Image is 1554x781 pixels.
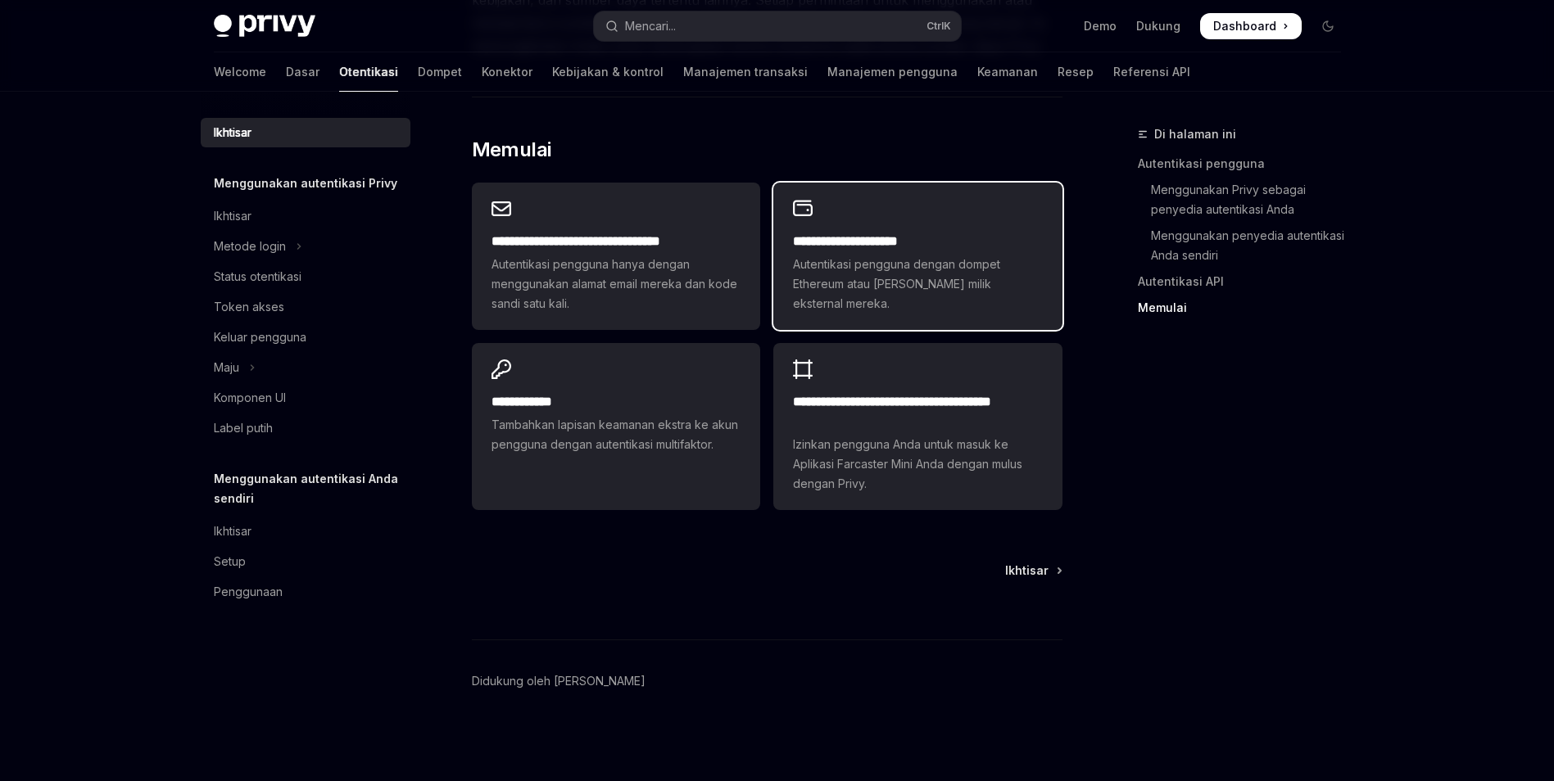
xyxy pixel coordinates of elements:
[339,64,398,80] font: Otentikasi
[418,52,462,92] a: Dompet
[1113,52,1190,92] a: Referensi API
[492,415,741,454] span: Tambahkan lapisan keamanan ekstra ke akun pengguna dengan autentikasi multifaktor.
[472,673,646,689] a: Didukung oleh [PERSON_NAME]
[214,388,286,408] div: Komponen UI
[552,52,664,92] a: Kebijakan & kontrol
[201,201,410,231] a: Ikhtisar
[214,174,397,193] h5: Menggunakan autentikasi Privy
[214,297,284,317] div: Token akses
[1058,52,1094,92] a: Resep
[214,123,251,142] div: Ikhtisar
[418,64,462,80] font: Dompet
[1138,223,1354,269] a: Menggunakan penyedia autentikasi Anda sendiri
[214,267,301,287] div: Status otentikasi
[201,547,410,576] a: Setup
[1113,64,1190,80] font: Referensi API
[1200,13,1302,39] a: Dashboard
[1154,124,1236,144] span: Di halaman ini
[927,20,951,33] span: Ctrl K
[1005,562,1061,579] a: Ikhtisar
[594,11,961,41] button: Buka pencarian
[1005,562,1049,579] span: Ikhtisar
[214,206,251,226] div: Ikhtisar
[482,64,532,80] font: Konektor
[482,52,532,92] a: Konektor
[1136,18,1180,34] a: Dukung
[683,52,808,92] a: Manajemen transaksi
[625,16,676,36] div: Mencari...
[827,52,958,92] a: Manajemen pengguna
[1058,64,1094,80] font: Resep
[977,52,1038,92] a: Keamanan
[214,521,251,541] div: Ikhtisar
[214,237,286,256] div: Metode login
[1138,295,1354,321] a: Memulai
[201,323,410,352] a: Keluar pengguna
[214,52,266,92] a: Welcome
[214,15,315,38] img: logo gelap
[827,64,958,80] font: Manajemen pengguna
[214,64,266,80] font: Welcome
[1138,151,1354,177] a: Autentikasi pengguna
[552,64,664,80] font: Kebijakan & kontrol
[793,255,1042,314] span: Autentikasi pengguna dengan dompet Ethereum atau [PERSON_NAME] milik eksternal mereka.
[214,469,410,508] h5: Menggunakan autentikasi Anda sendiri
[214,582,283,602] div: Penggunaan
[201,383,410,413] a: Komponen UI
[201,232,410,261] button: Beralih bagian Metode Login
[201,292,410,322] a: Token akses
[1213,18,1276,34] span: Dashboard
[214,327,306,347] div: Keluar pengguna
[201,517,410,546] a: Ikhtisar
[201,118,410,147] a: Ikhtisar
[1138,269,1354,295] a: Autentikasi API
[472,137,551,163] span: Memulai
[683,64,808,80] font: Manajemen transaksi
[339,52,398,92] a: Otentikasi
[201,262,410,291] a: Status otentikasi
[201,577,410,607] a: Penggunaan
[214,418,273,438] div: Label putih
[472,343,760,510] a: **** **** **Tambahkan lapisan keamanan ekstra ke akun pengguna dengan autentikasi multifaktor.
[793,435,1042,494] span: Izinkan pengguna Anda untuk masuk ke Aplikasi Farcaster Mini Anda dengan mulus dengan Privy.
[286,64,319,80] font: Dasar
[214,552,246,571] div: Setup
[977,64,1038,80] font: Keamanan
[201,413,410,443] a: Label putih
[492,255,741,314] span: Autentikasi pengguna hanya dengan menggunakan alamat email mereka dan kode sandi satu kali.
[214,358,239,377] div: Maju
[201,353,410,382] button: Beralih bagian Lanjutan
[1315,13,1341,39] button: Beralih mode gelap
[286,52,319,92] a: Dasar
[1084,18,1117,34] a: Demo
[773,183,1062,330] a: **** **** **** **** *Autentikasi pengguna dengan dompet Ethereum atau [PERSON_NAME] milik ekstern...
[1138,177,1354,223] a: Menggunakan Privy sebagai penyedia autentikasi Anda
